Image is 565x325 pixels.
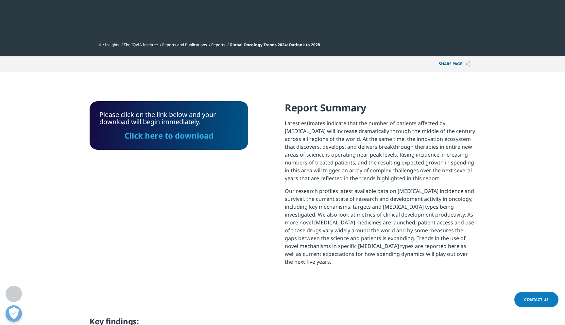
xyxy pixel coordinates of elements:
a: Reports [211,42,225,48]
a: Contact Us [514,292,558,307]
h4: Report Summary [285,101,475,119]
p: Share PAGE [434,56,475,72]
a: Reports and Publications [162,42,207,48]
p: Latest estimates indicate that the number of patients affected by [MEDICAL_DATA] will increase dr... [285,119,475,187]
p: Our research profiles latest available data on [MEDICAL_DATA] incidence and survival, the current... [285,187,475,271]
a: Insights [105,42,119,48]
a: Click here to download [125,130,214,141]
div: Please click on the link below and your download will begin immediately. [99,111,238,140]
img: Share PAGE [466,61,471,67]
button: Open Preferences [6,305,22,322]
span: Global Oncology Trends 2024: Outlook to 2028 [230,42,320,48]
button: Share PAGEShare PAGE [434,56,475,72]
a: The IQVIA Institute [124,42,158,48]
span: Contact Us [524,297,549,302]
